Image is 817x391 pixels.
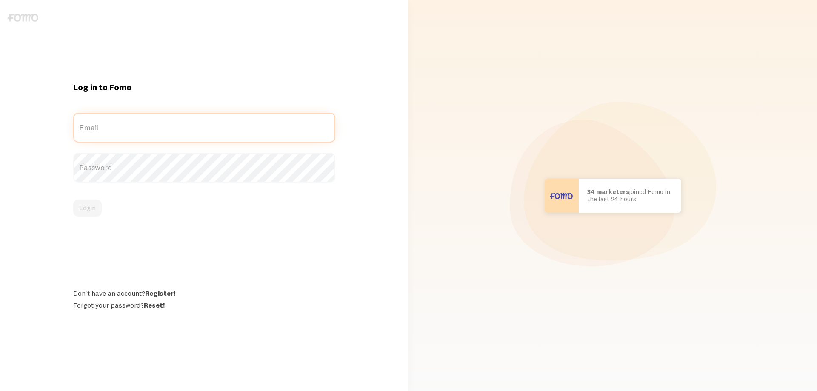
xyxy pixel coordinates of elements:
[8,14,38,22] img: fomo-logo-gray-b99e0e8ada9f9040e2984d0d95b3b12da0074ffd48d1e5cb62ac37fc77b0b268.svg
[73,301,335,309] div: Forgot your password?
[73,153,335,183] label: Password
[587,188,672,203] p: joined Fomo in the last 24 hours
[144,301,165,309] a: Reset!
[587,188,629,196] b: 34 marketers
[73,289,335,297] div: Don't have an account?
[73,82,335,93] h1: Log in to Fomo
[145,289,175,297] a: Register!
[545,179,579,213] img: User avatar
[73,113,335,143] label: Email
